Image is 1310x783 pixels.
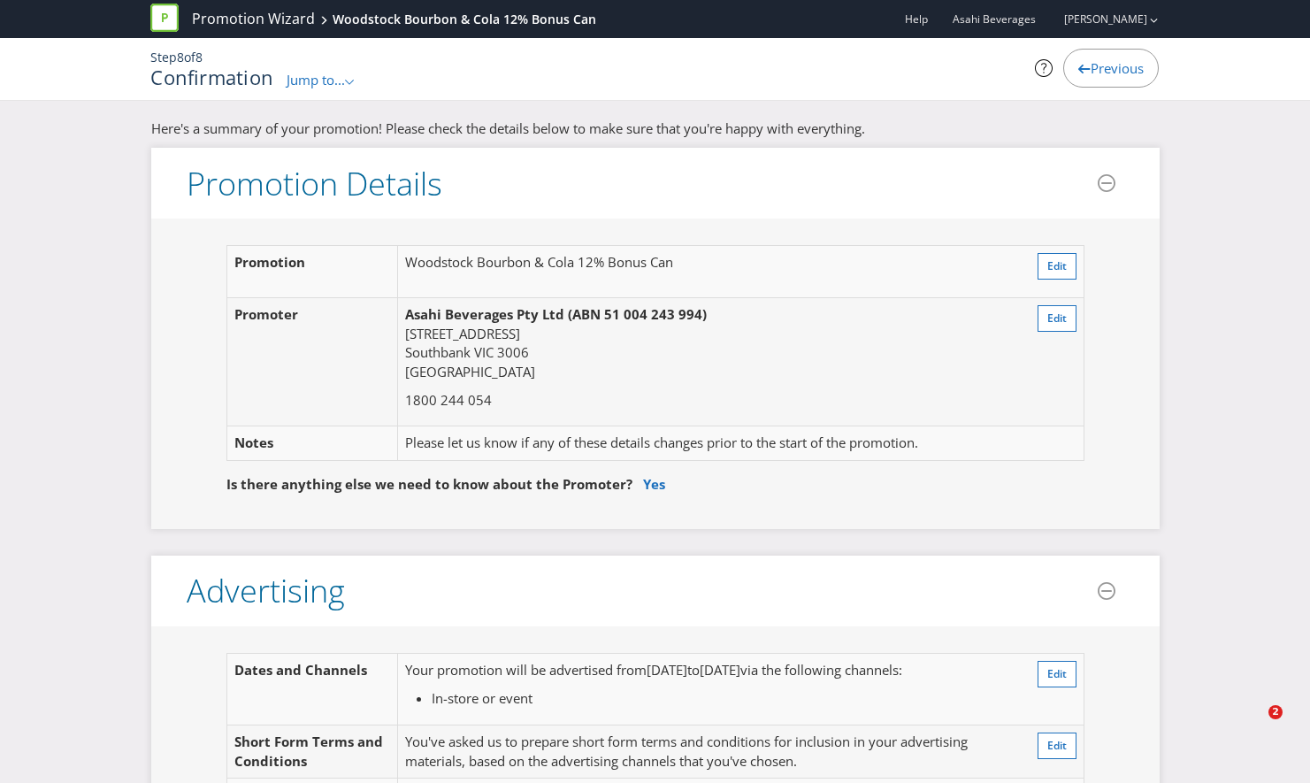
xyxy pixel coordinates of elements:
[1047,311,1067,326] span: Edit
[1046,12,1147,27] a: [PERSON_NAME]
[1047,738,1067,753] span: Edit
[1047,258,1067,273] span: Edit
[1268,705,1283,719] span: 2
[177,49,184,65] span: 8
[953,12,1036,27] span: Asahi Beverages
[700,661,740,679] span: [DATE]
[195,49,203,65] span: 8
[187,166,442,202] h3: Promotion Details
[151,119,1160,138] p: Here's a summary of your promotion! Please check the details below to make sure that you're happy...
[184,49,195,65] span: of
[405,661,647,679] span: Your promotion will be advertised from
[226,725,398,779] td: Short Form Terms and Conditions
[687,661,700,679] span: to
[643,475,665,493] a: Yes
[647,661,687,679] span: [DATE]
[226,654,398,725] td: Dates and Channels
[568,305,707,323] span: (ABN 51 004 243 994)
[405,363,535,380] span: [GEOGRAPHIC_DATA]
[405,343,471,361] span: Southbank
[1047,666,1067,681] span: Edit
[405,391,1002,410] p: 1800 244 054
[226,246,398,298] td: Promotion
[226,426,398,460] td: Notes
[474,343,494,361] span: VIC
[1038,661,1076,687] button: Edit
[497,343,529,361] span: 3006
[1038,305,1076,332] button: Edit
[405,325,520,342] span: [STREET_ADDRESS]
[150,49,177,65] span: Step
[398,246,1009,298] td: Woodstock Bourbon & Cola 12% Bonus Can
[905,12,928,27] a: Help
[740,661,902,679] span: via the following channels:
[287,71,345,88] span: Jump to...
[1038,733,1076,759] button: Edit
[150,66,273,88] h1: Confirmation
[187,573,345,609] h3: Advertising
[398,426,1009,460] td: Please let us know if any of these details changes prior to the start of the promotion.
[234,305,298,323] span: Promoter
[1232,705,1275,748] iframe: Intercom live chat
[432,689,532,707] span: In-store or event
[1091,59,1144,77] span: Previous
[405,305,564,323] span: Asahi Beverages Pty Ltd
[192,9,315,29] a: Promotion Wizard
[226,475,632,493] span: Is there anything else we need to know about the Promoter?
[333,11,596,28] div: Woodstock Bourbon & Cola 12% Bonus Can
[405,733,968,769] span: You've asked us to prepare short form terms and conditions for inclusion in your advertising mate...
[1038,253,1076,280] button: Edit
